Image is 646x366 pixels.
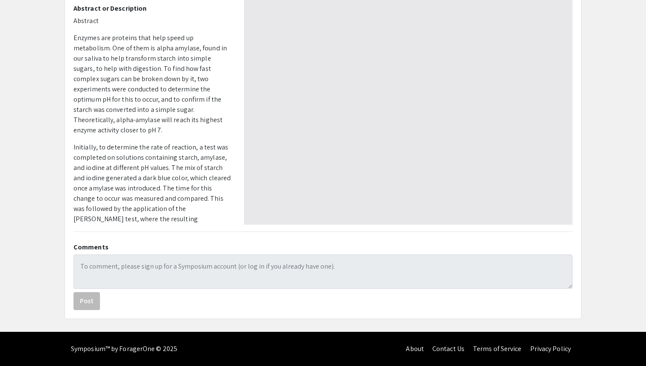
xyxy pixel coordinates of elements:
[406,344,424,353] a: About
[73,243,573,251] h2: Comments
[432,344,464,353] a: Contact Us
[71,332,177,366] div: Symposium™ by ForagerOne © 2025
[73,142,231,234] p: Initially, to determine the rate of reaction, a test was completed on solutions containing starch...
[73,4,231,12] h2: Abstract or Description
[73,292,100,310] button: Post
[6,328,36,360] iframe: Chat
[73,16,231,26] p: Abstract
[530,344,571,353] a: Privacy Policy
[473,344,522,353] a: Terms of Service
[73,33,231,135] p: Enzymes are proteins that help speed up metabolism. One of them is alpha amylase, found in our sa...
